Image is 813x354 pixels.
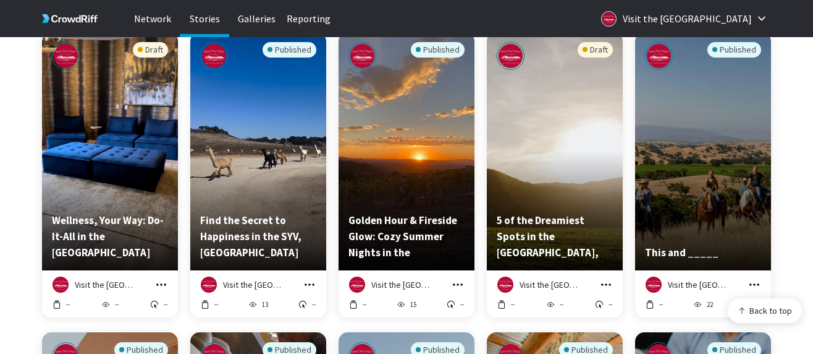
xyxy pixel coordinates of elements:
img: Visit the Santa Ynez Valley [200,42,228,70]
p: This and _____ [645,244,761,261]
img: Visit the Santa Ynez Valley [53,277,69,293]
p: -- [511,300,515,309]
img: Visit the Santa Ynez Valley [497,42,524,70]
a: Preview story titled '5 of the Dreamiest Spots in the Santa Ynez Valley, California' [487,262,623,273]
img: Visit the Santa Ynez Valley [52,42,80,70]
img: Visit the Santa Ynez Valley [645,42,673,70]
button: 13 [248,299,269,310]
p: -- [363,300,366,309]
p: Visit the [GEOGRAPHIC_DATA] [623,9,752,28]
img: Visit the Santa Ynez Valley [646,277,662,293]
p: Wellness, Your Way: Do-It-All in the Santa Ynez Valley [52,212,168,261]
p: -- [609,300,612,309]
div: Draft [578,42,613,58]
button: -- [497,299,515,310]
button: -- [446,299,465,310]
button: -- [348,299,367,310]
img: Visit the Santa Ynez Valley [497,277,513,293]
p: -- [312,300,316,309]
button: -- [594,299,613,310]
img: Logo for Visit the Santa Ynez Valley [601,11,617,27]
a: Preview story titled 'This and _____' [635,262,771,273]
p: -- [214,300,218,309]
button: 22 [693,299,714,310]
div: Published [707,42,761,58]
p: -- [66,300,70,309]
div: Published [411,42,465,58]
div: Published [263,42,316,58]
p: Golden Hour & Fireside Glow: Cozy Summer Nights in the Santa Ynez Valley [348,212,465,261]
button: -- [200,299,219,310]
p: Visit the [GEOGRAPHIC_DATA] [371,278,434,291]
button: -- [645,299,663,310]
img: Visit the Santa Ynez Valley [201,277,217,293]
p: -- [560,300,563,309]
img: Visit the Santa Ynez Valley [349,277,365,293]
button: -- [546,299,564,310]
button: 15 [396,299,417,310]
button: -- [52,299,70,310]
p: Visit the [GEOGRAPHIC_DATA] [75,278,137,291]
p: Visit the [GEOGRAPHIC_DATA] [223,278,285,291]
button: -- [101,299,119,310]
img: Visit the Santa Ynez Valley [348,42,376,70]
p: Visit the [GEOGRAPHIC_DATA] [520,278,582,291]
p: 22 [707,300,713,309]
p: 15 [410,300,416,309]
p: -- [164,300,167,309]
button: -- [298,299,316,310]
p: 5 of the Dreamiest Spots in the Santa Ynez Valley, California [497,212,613,261]
p: 13 [262,300,268,309]
button: -- [150,299,168,310]
p: -- [460,300,464,309]
p: -- [115,300,119,309]
a: Preview story titled 'Golden Hour & Fireside Glow: Cozy Summer Nights in the Santa Ynez Valley' [339,262,474,273]
button: Back to top [728,298,802,323]
p: Find the Secret to Happiness in the SYV, CA [200,212,316,261]
p: Visit the [GEOGRAPHIC_DATA] [668,278,730,291]
a: Preview story titled 'Wellness, Your Way: Do-It-All in the Santa Ynez Valley' [42,262,178,273]
p: -- [659,300,663,309]
a: Preview story titled 'Find the Secret to Happiness in the SYV, CA' [190,262,326,273]
div: Draft [133,42,168,58]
